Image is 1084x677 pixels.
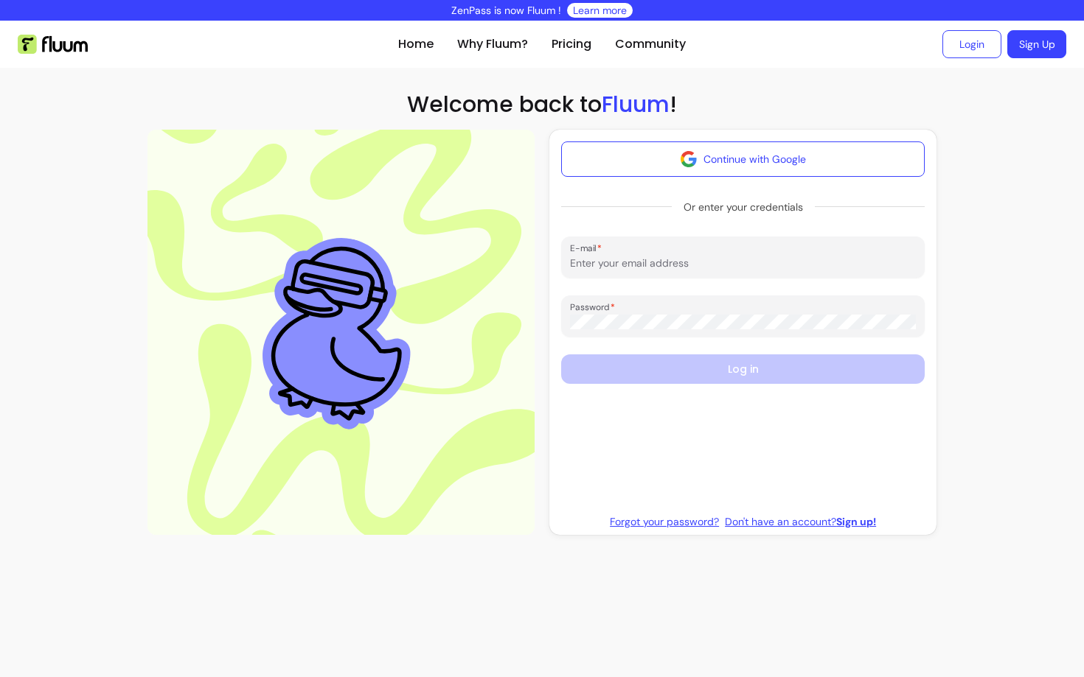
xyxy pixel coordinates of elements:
a: Home [398,35,434,53]
a: Login [942,30,1001,58]
button: Continue with Google [561,141,925,177]
img: Aesthetic image [249,225,432,439]
label: Password [570,301,620,313]
img: Fluum Logo [18,35,88,54]
span: Or enter your credentials [672,194,815,220]
img: avatar [680,150,698,168]
a: Don't have an account?Sign up! [725,514,876,529]
input: E-mail [570,256,916,270]
a: Sign Up [1007,30,1066,58]
a: Why Fluum? [457,35,528,53]
p: ZenPass is now Fluum ! [451,3,561,18]
a: Learn more [573,3,627,18]
a: Pricing [552,35,591,53]
a: Forgot your password? [610,514,719,529]
label: E-mail [570,242,607,254]
span: Fluum [602,88,670,120]
input: Password [570,315,916,329]
b: Sign up! [836,515,876,528]
a: Community [615,35,686,53]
